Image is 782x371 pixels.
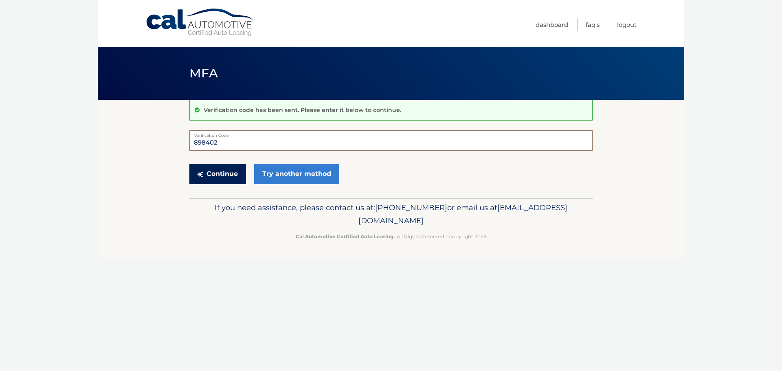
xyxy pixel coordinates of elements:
[195,201,587,227] p: If you need assistance, please contact us at: or email us at
[195,232,587,241] p: - All Rights Reserved - Copyright 2025
[375,203,447,212] span: [PHONE_NUMBER]
[617,18,637,31] a: Logout
[204,106,401,114] p: Verification code has been sent. Please enter it below to continue.
[189,66,218,81] span: MFA
[536,18,568,31] a: Dashboard
[586,18,600,31] a: FAQ's
[296,233,393,239] strong: Cal Automotive Certified Auto Leasing
[189,130,593,137] label: Verification Code
[189,130,593,151] input: Verification Code
[189,164,246,184] button: Continue
[145,8,255,37] a: Cal Automotive
[358,203,567,225] span: [EMAIL_ADDRESS][DOMAIN_NAME]
[254,164,339,184] a: Try another method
